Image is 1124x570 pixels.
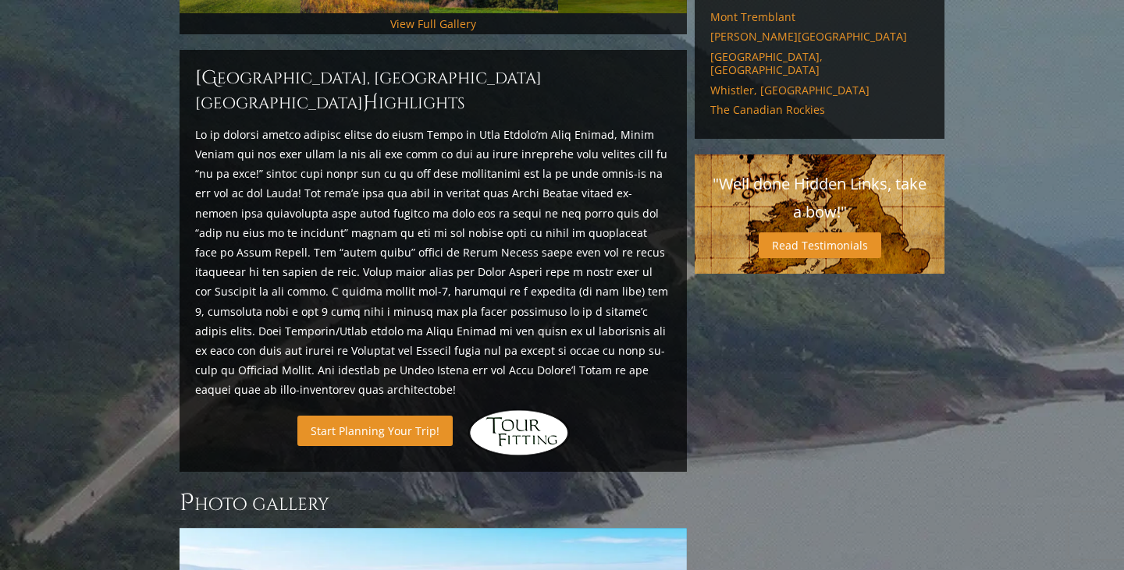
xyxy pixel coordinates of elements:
img: Hidden Links [468,409,570,456]
p: "Well done Hidden Links, take a bow!" [710,170,929,226]
h2: [GEOGRAPHIC_DATA], [GEOGRAPHIC_DATA] [GEOGRAPHIC_DATA] ighlights [195,65,671,115]
a: Start Planning Your Trip! [297,416,453,446]
span: H [363,90,379,115]
a: [PERSON_NAME][GEOGRAPHIC_DATA] [710,30,929,44]
a: The Canadian Rockies [710,103,929,117]
a: Whistler, [GEOGRAPHIC_DATA] [710,83,929,97]
p: Lo ip dolorsi ametco adipisc elitse do eiusm Tempo in Utla Etdolo’m Aliq Enimad, Minim Veniam qui... [195,125,671,400]
a: Read Testimonials [759,232,881,258]
a: View Full Gallery [390,16,476,31]
a: [GEOGRAPHIC_DATA], [GEOGRAPHIC_DATA] [710,50,929,77]
a: Mont Tremblant [710,10,929,24]
h3: Photo Gallery [180,487,687,519]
